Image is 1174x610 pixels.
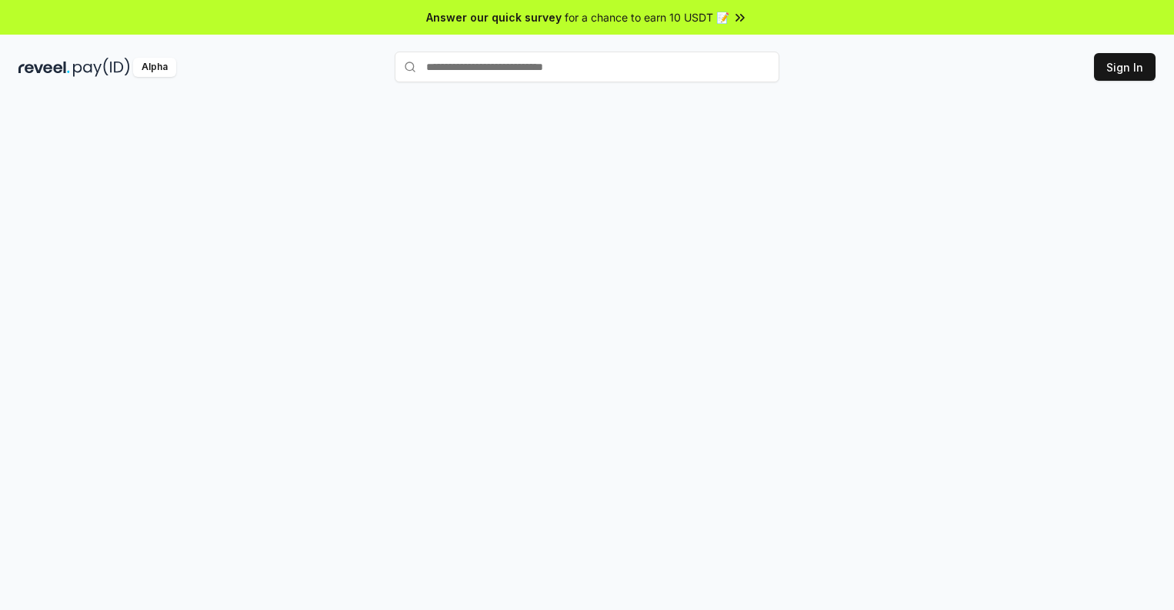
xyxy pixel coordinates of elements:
[73,58,130,77] img: pay_id
[565,9,729,25] span: for a chance to earn 10 USDT 📝
[18,58,70,77] img: reveel_dark
[1094,53,1156,81] button: Sign In
[133,58,176,77] div: Alpha
[426,9,562,25] span: Answer our quick survey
